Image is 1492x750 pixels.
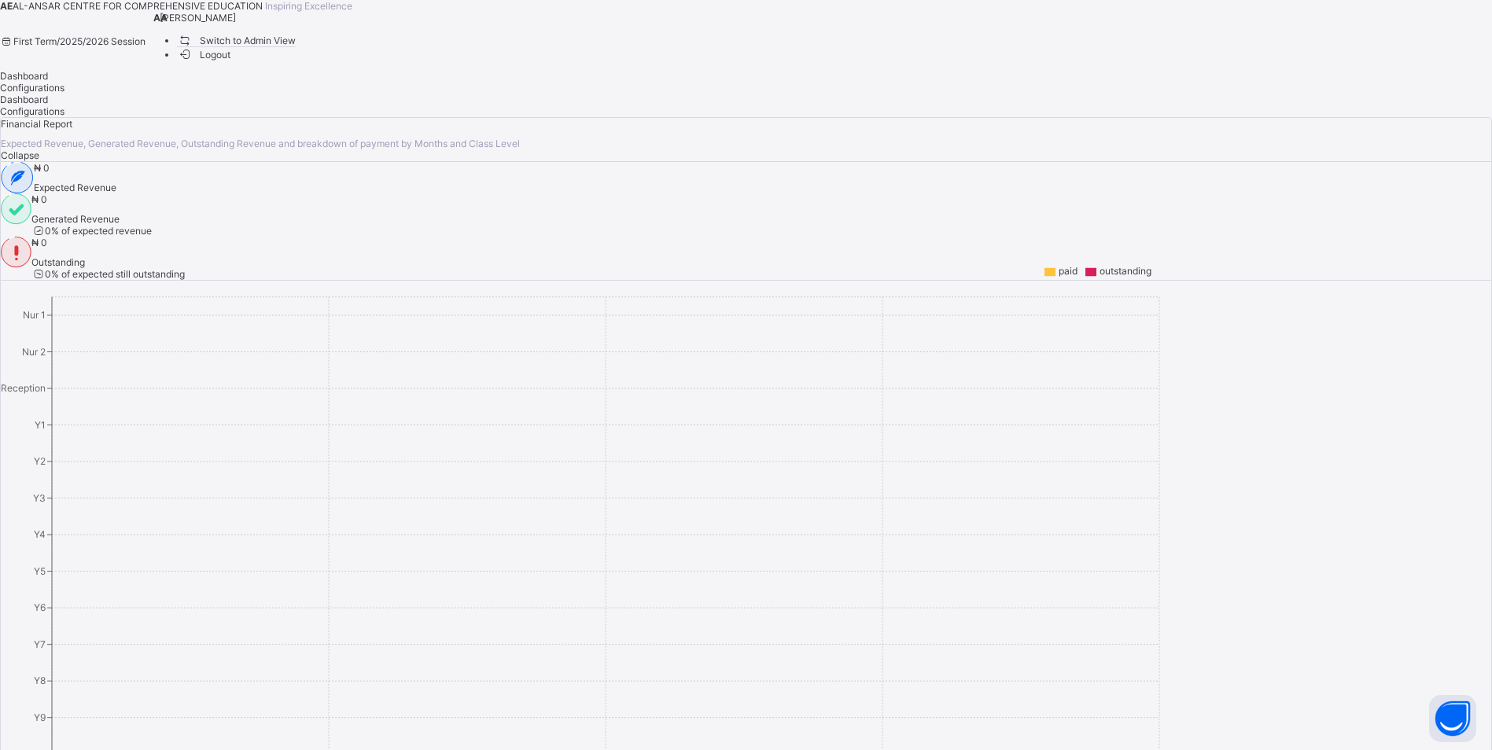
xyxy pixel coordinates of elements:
span: Switch to Admin View [177,32,297,49]
img: paid-1.3eb1404cbcb1d3b736510a26bbfa3ccb.svg [1,193,31,225]
span: [PERSON_NAME] [160,12,236,24]
span: outstanding [1100,265,1151,277]
tspan: Y7 [34,638,46,650]
span: AA [153,12,168,24]
tspan: Nur 2 [22,346,46,358]
img: outstanding-1.146d663e52f09953f639664a84e30106.svg [1,237,31,268]
span: 0 % of expected revenue [31,225,152,237]
span: Logout [177,46,231,63]
tspan: Nur 1 [23,309,46,321]
tspan: Y1 [35,419,46,431]
span: ₦ 0 [31,193,47,205]
span: paid [1059,265,1078,277]
li: dropdown-list-item-name-0 [177,33,297,47]
span: Financial Report [1,118,72,130]
tspan: Y5 [34,565,46,577]
img: expected-2.4343d3e9d0c965b919479240f3db56ac.svg [1,162,34,193]
button: Open asap [1429,695,1476,742]
tspan: Y6 [34,601,46,613]
span: Collapse [1,149,39,161]
tspan: Y3 [33,492,46,504]
span: ₦ 0 [31,237,47,248]
tspan: Y2 [34,455,46,467]
tspan: Y8 [34,675,46,686]
span: ₦ 0 [34,162,50,174]
span: Expected Revenue, Generated Revenue, Outstanding Revenue and breakdown of payment by Months and C... [1,138,520,149]
tspan: Y4 [34,528,46,540]
tspan: Reception [1,382,46,394]
tspan: Y9 [34,711,46,723]
span: Expected Revenue [34,182,116,193]
span: Outstanding [31,256,185,268]
li: dropdown-list-item-buttom-1 [177,47,297,61]
span: Generated Revenue [31,213,152,225]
